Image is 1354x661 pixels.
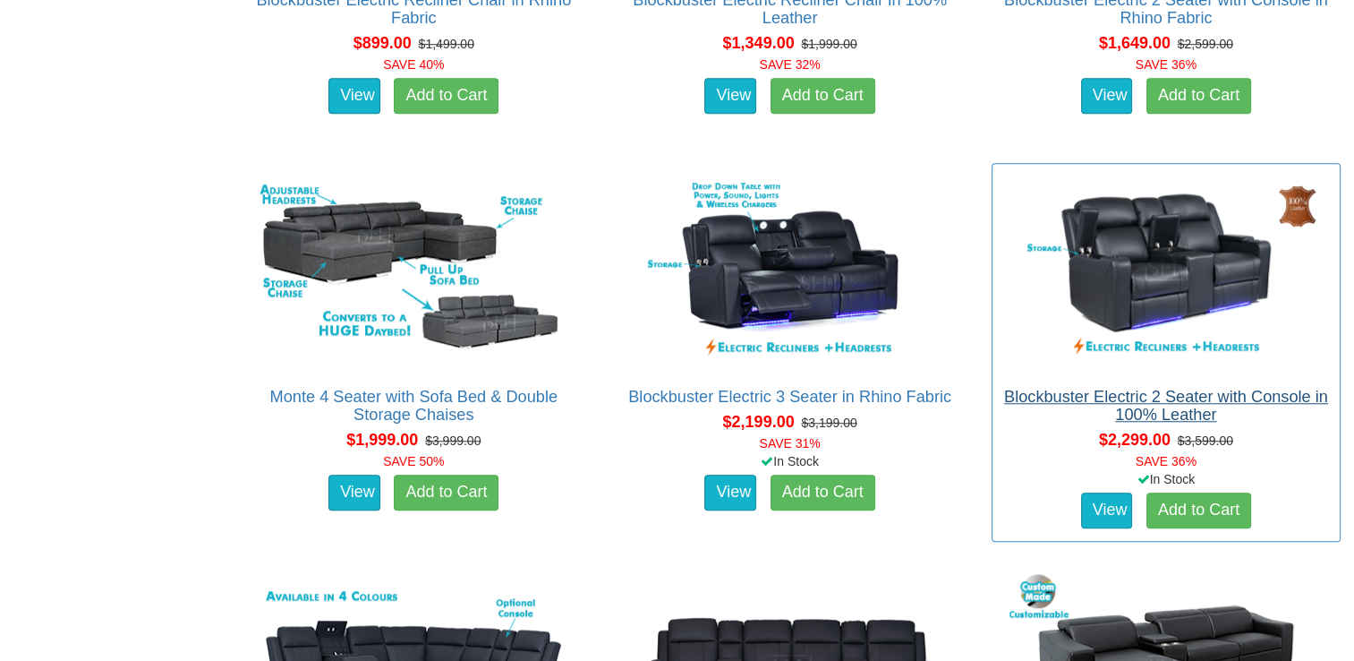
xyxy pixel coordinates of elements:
[801,416,856,430] del: $3,199.00
[704,78,756,114] a: View
[1146,493,1251,528] a: Add to Cart
[1146,78,1251,114] a: Add to Cart
[722,413,794,431] span: $2,199.00
[425,434,481,448] del: $3,999.00
[771,475,875,511] a: Add to Cart
[759,436,820,451] font: SAVE 31%
[270,388,558,424] a: Monte 4 Seater with Sofa Bed & Double Storage Chaises
[346,431,418,449] span: $1,999.00
[1178,37,1233,51] del: $2,599.00
[419,37,474,51] del: $1,499.00
[629,173,951,370] img: Blockbuster Electric 3 Seater in Rhino Fabric
[801,37,856,51] del: $1,999.00
[722,34,794,52] span: $1,349.00
[353,34,412,52] span: $899.00
[628,388,951,406] a: Blockbuster Electric 3 Seater in Rhino Fabric
[383,454,444,468] font: SAVE 50%
[394,78,498,114] a: Add to Cart
[383,57,444,72] font: SAVE 40%
[1005,173,1327,370] img: Blockbuster Electric 2 Seater with Console in 100% Leather
[759,57,820,72] font: SAVE 32%
[704,475,756,511] a: View
[328,475,380,511] a: View
[1081,493,1133,528] a: View
[328,78,380,114] a: View
[252,173,575,370] img: Monte 4 Seater with Sofa Bed & Double Storage Chaises
[988,470,1344,488] div: In Stock
[1178,434,1233,448] del: $3,599.00
[1081,78,1133,114] a: View
[394,475,498,511] a: Add to Cart
[1004,388,1328,424] a: Blockbuster Electric 2 Seater with Console in 100% Leather
[1136,57,1196,72] font: SAVE 36%
[1136,454,1196,468] font: SAVE 36%
[611,452,967,470] div: In Stock
[1099,34,1171,52] span: $1,649.00
[771,78,875,114] a: Add to Cart
[1099,431,1171,449] span: $2,299.00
